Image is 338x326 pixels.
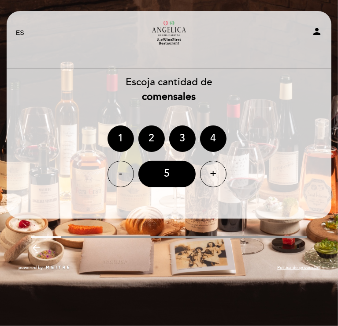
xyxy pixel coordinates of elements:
span: powered by [19,265,43,271]
div: 4 [200,125,227,152]
div: - [108,161,134,187]
i: person [312,26,322,37]
div: 5 [138,161,196,187]
b: comensales [142,91,196,103]
img: MEITRE [45,265,71,270]
a: Política de privacidad [277,265,319,271]
div: 1 [108,125,134,152]
button: person [312,26,322,39]
div: 2 [138,125,165,152]
a: powered by [19,265,71,271]
i: arrow_backward [31,243,41,253]
div: + [200,161,227,187]
div: 3 [169,125,196,152]
div: Escoja cantidad de [6,75,332,104]
a: Restaurante [PERSON_NAME] Maestra [123,21,216,45]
